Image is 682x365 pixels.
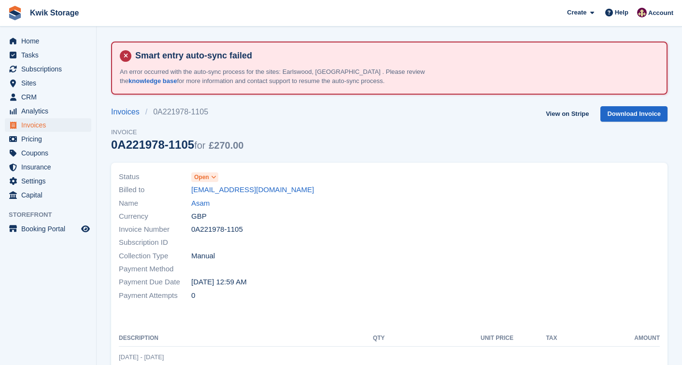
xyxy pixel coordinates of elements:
[119,264,191,275] span: Payment Method
[9,210,96,220] span: Storefront
[21,132,79,146] span: Pricing
[119,237,191,248] span: Subscription ID
[191,198,210,209] a: Asam
[119,171,191,182] span: Status
[119,211,191,222] span: Currency
[5,34,91,48] a: menu
[600,106,668,122] a: Download Invoice
[111,106,145,118] a: Invoices
[21,160,79,174] span: Insurance
[194,140,205,151] span: for
[119,198,191,209] span: Name
[119,331,338,346] th: Description
[21,62,79,76] span: Subscriptions
[111,138,243,151] div: 0A221978-1105
[119,353,164,361] span: [DATE] - [DATE]
[5,174,91,188] a: menu
[542,106,593,122] a: View on Stripe
[128,77,177,84] a: knowledge base
[119,277,191,288] span: Payment Due Date
[5,90,91,104] a: menu
[5,76,91,90] a: menu
[21,48,79,62] span: Tasks
[5,62,91,76] a: menu
[21,118,79,132] span: Invoices
[5,104,91,118] a: menu
[111,106,243,118] nav: breadcrumbs
[209,140,243,151] span: £270.00
[119,224,191,235] span: Invoice Number
[338,331,385,346] th: QTY
[648,8,673,18] span: Account
[194,173,209,182] span: Open
[191,251,215,262] span: Manual
[21,34,79,48] span: Home
[5,48,91,62] a: menu
[191,290,195,301] span: 0
[8,6,22,20] img: stora-icon-8386f47178a22dfd0bd8f6a31ec36ba5ce8667c1dd55bd0f319d3a0aa187defe.svg
[191,184,314,196] a: [EMAIL_ADDRESS][DOMAIN_NAME]
[131,50,659,61] h4: Smart entry auto-sync failed
[5,188,91,202] a: menu
[191,211,207,222] span: GBP
[26,5,83,21] a: Kwik Storage
[80,223,91,235] a: Preview store
[615,8,628,17] span: Help
[21,146,79,160] span: Coupons
[21,76,79,90] span: Sites
[637,8,647,17] img: ellie tragonette
[191,224,243,235] span: 0A221978-1105
[111,127,243,137] span: Invoice
[5,146,91,160] a: menu
[5,160,91,174] a: menu
[21,174,79,188] span: Settings
[119,290,191,301] span: Payment Attempts
[191,277,247,288] time: 2025-09-03 23:59:59 UTC
[5,132,91,146] a: menu
[119,184,191,196] span: Billed to
[191,171,218,182] a: Open
[5,222,91,236] a: menu
[385,331,513,346] th: Unit Price
[5,118,91,132] a: menu
[120,67,458,86] p: An error occurred with the auto-sync process for the sites: Earlswood, [GEOGRAPHIC_DATA] . Please...
[513,331,557,346] th: Tax
[119,251,191,262] span: Collection Type
[567,8,586,17] span: Create
[21,188,79,202] span: Capital
[557,331,660,346] th: Amount
[21,222,79,236] span: Booking Portal
[21,90,79,104] span: CRM
[21,104,79,118] span: Analytics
